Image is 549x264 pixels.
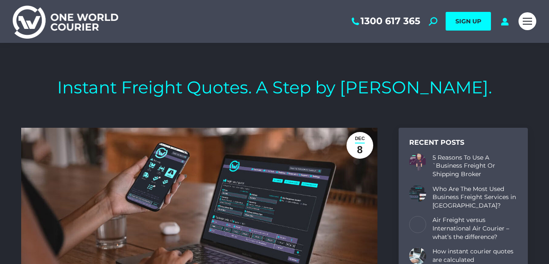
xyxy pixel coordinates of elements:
a: How instant courier quotes are calculated [433,247,517,264]
span: Dec [355,135,365,143]
a: Who Are The Most Used Business Freight Services in [GEOGRAPHIC_DATA]? [433,185,517,210]
a: SIGN UP [446,12,491,31]
div: Recent Posts [409,138,517,147]
a: Air Freight versus International Air Courier – what’s the difference? [433,216,517,241]
a: 1300 617 365 [350,16,420,27]
a: Mobile menu icon [518,12,536,30]
h1: Instant Freight Quotes. A Step by [PERSON_NAME]. [57,77,492,98]
a: 5 Reasons To Use A `Business Freight Or Shipping Broker [433,154,517,179]
a: Post image [409,185,426,202]
a: Post image [409,216,426,233]
a: Post image [409,154,426,171]
span: 8 [357,143,363,156]
img: One World Courier [13,4,118,39]
span: SIGN UP [455,17,481,25]
a: Dec8 [347,132,373,159]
